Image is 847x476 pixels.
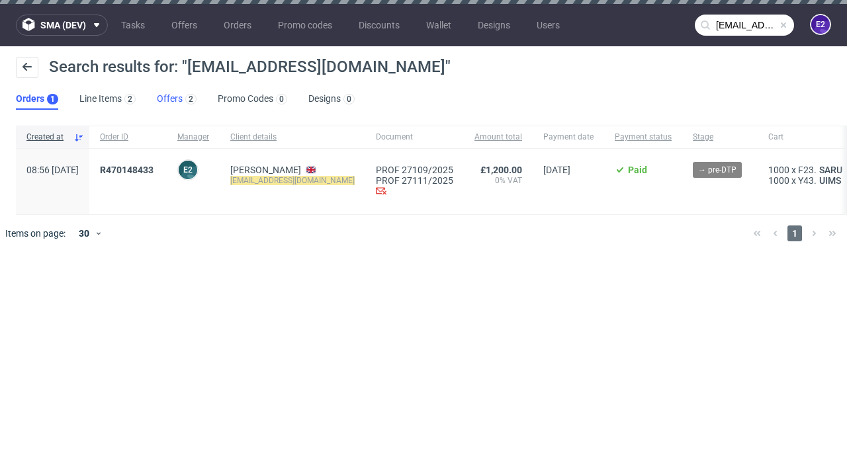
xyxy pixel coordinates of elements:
[79,89,136,110] a: Line Items2
[470,15,518,36] a: Designs
[817,175,844,186] a: UIMS
[177,132,209,143] span: Manager
[376,175,453,186] a: PROF 27111/2025
[163,15,205,36] a: Offers
[218,89,287,110] a: Promo Codes0
[543,165,570,175] span: [DATE]
[376,132,453,143] span: Document
[376,165,453,175] a: PROF 27109/2025
[798,175,817,186] span: Y43.
[768,175,845,186] div: x
[5,227,66,240] span: Items on page:
[71,224,95,243] div: 30
[308,89,355,110] a: Designs0
[628,165,647,175] span: Paid
[817,165,845,175] a: SARU
[543,132,594,143] span: Payment date
[347,95,351,104] div: 0
[529,15,568,36] a: Users
[100,132,156,143] span: Order ID
[693,132,747,143] span: Stage
[768,132,845,143] span: Cart
[230,132,355,143] span: Client details
[189,95,193,104] div: 2
[474,132,522,143] span: Amount total
[26,132,68,143] span: Created at
[480,165,522,175] span: £1,200.00
[16,15,108,36] button: sma (dev)
[230,176,355,185] mark: [EMAIL_ADDRESS][DOMAIN_NAME]
[26,165,79,175] span: 08:56 [DATE]
[768,165,789,175] span: 1000
[49,58,451,76] span: Search results for: "[EMAIL_ADDRESS][DOMAIN_NAME]"
[768,165,845,175] div: x
[615,132,672,143] span: Payment status
[798,165,817,175] span: F23.
[100,165,156,175] a: R470148433
[787,225,802,241] span: 1
[179,161,197,179] figcaption: e2
[128,95,132,104] div: 2
[351,15,408,36] a: Discounts
[216,15,259,36] a: Orders
[40,20,86,30] span: sma (dev)
[698,164,736,176] span: → pre-DTP
[230,165,301,175] a: [PERSON_NAME]
[279,95,284,104] div: 0
[768,175,789,186] span: 1000
[270,15,340,36] a: Promo codes
[50,95,55,104] div: 1
[811,15,830,34] figcaption: e2
[16,89,58,110] a: Orders1
[157,89,197,110] a: Offers2
[418,15,459,36] a: Wallet
[113,15,153,36] a: Tasks
[100,165,154,175] span: R470148433
[474,175,522,186] span: 0% VAT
